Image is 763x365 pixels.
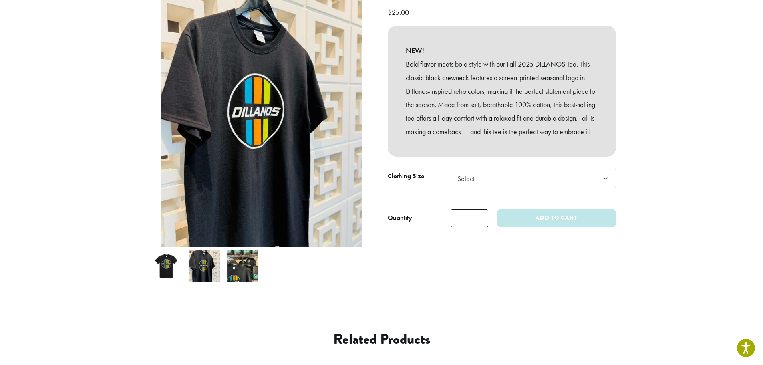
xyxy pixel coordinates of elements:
p: Bold flavor meets bold style with our Fall 2025 DILLANOS Tee. This classic black crewneck feature... [406,57,598,139]
input: Product quantity [451,209,488,227]
h2: Related products [206,331,558,348]
span: Select [451,169,616,188]
bdi: 25.00 [388,8,411,17]
button: Add to cart [497,209,616,227]
label: Clothing Size [388,171,451,182]
img: Fall 2025 T-Shirt - Image 3 [227,250,258,282]
img: Fall 2025 T-Shirt - Image 2 [189,250,220,282]
div: Quantity [388,213,412,223]
b: NEW! [406,44,598,57]
span: Select [454,171,483,186]
span: $ [388,8,392,17]
img: Fall 2025 T-Shirt [151,250,182,282]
